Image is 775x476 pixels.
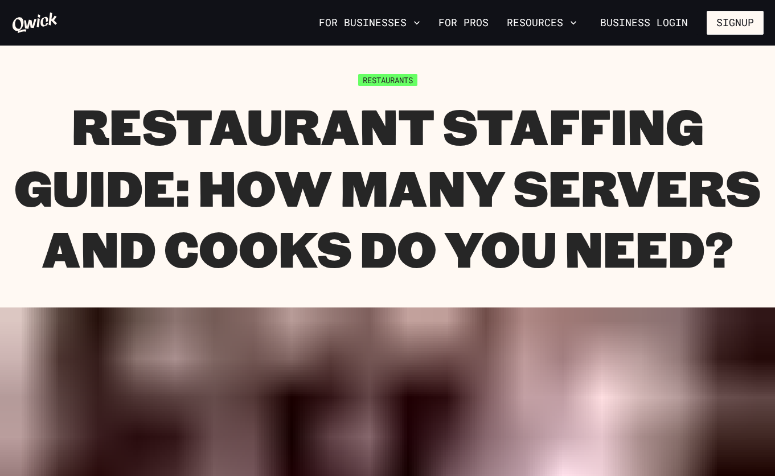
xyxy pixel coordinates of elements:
a: For Pros [434,13,493,32]
h1: Restaurant Staffing Guide: How Many Servers and Cooks Do You Need? [11,95,764,279]
button: Resources [502,13,581,32]
a: Business Login [591,11,698,35]
button: Signup [707,11,764,35]
button: For Businesses [314,13,425,32]
span: Restaurants [358,74,417,86]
